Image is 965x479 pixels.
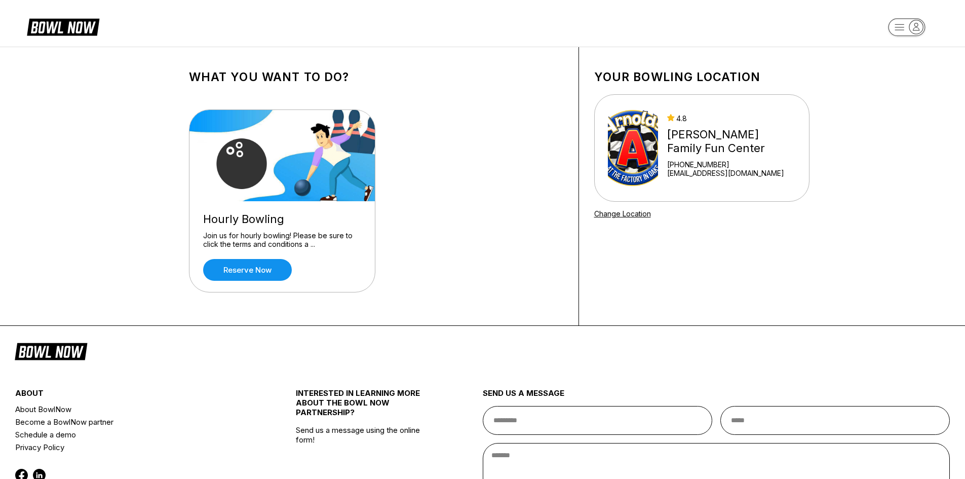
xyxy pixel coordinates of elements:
div: [PHONE_NUMBER] [667,160,795,169]
a: Schedule a demo [15,428,249,441]
a: [EMAIL_ADDRESS][DOMAIN_NAME] [667,169,795,177]
img: Hourly Bowling [189,110,376,201]
a: Become a BowlNow partner [15,416,249,428]
h1: Your bowling location [594,70,809,84]
div: send us a message [483,388,950,406]
h1: What you want to do? [189,70,563,84]
a: About BowlNow [15,403,249,416]
div: [PERSON_NAME] Family Fun Center [667,128,795,155]
div: Join us for hourly bowling! Please be sure to click the terms and conditions a ... [203,231,361,249]
div: about [15,388,249,403]
div: INTERESTED IN LEARNING MORE ABOUT THE BOWL NOW PARTNERSHIP? [296,388,436,425]
a: Privacy Policy [15,441,249,454]
a: Change Location [594,209,651,218]
div: 4.8 [667,114,795,123]
a: Reserve now [203,259,292,281]
img: Arnold's Family Fun Center [608,110,659,186]
div: Hourly Bowling [203,212,361,226]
